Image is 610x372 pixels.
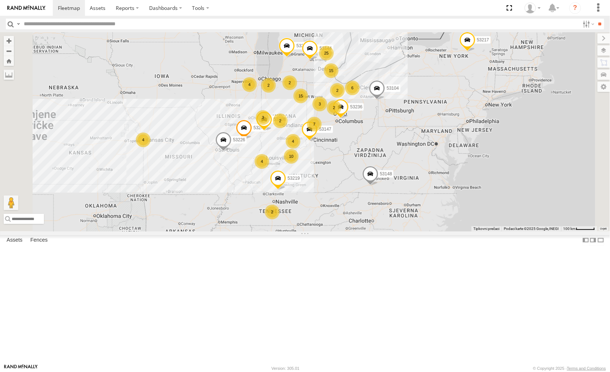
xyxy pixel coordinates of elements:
[27,235,51,246] label: Fences
[273,114,288,128] div: 2
[319,127,331,132] span: 53147
[284,149,299,164] div: 10
[582,235,589,246] label: Dock Summary Table to the Left
[3,235,26,246] label: Assets
[324,63,339,78] div: 15
[271,366,299,371] div: Version: 305.01
[4,365,38,372] a: Visit our Website
[4,36,14,46] button: Zoom in
[4,56,14,66] button: Zoom Home
[293,89,308,103] div: 15
[288,176,300,181] span: 53219
[522,3,543,14] div: Miky Transport
[345,81,360,95] div: 6
[597,235,605,246] label: Hide Summary Table
[330,83,345,98] div: 2
[561,226,597,231] button: Mjerilo karte: 100 km naprema 48 piksela
[15,19,21,29] label: Search Query
[307,117,322,131] div: 7
[233,137,245,142] span: 53226
[350,104,362,109] span: 53236
[580,19,596,29] label: Search Filter Options
[296,43,308,48] span: 53235
[567,366,606,371] a: Terms and Conditions
[242,77,257,92] div: 4
[533,366,606,371] div: © Copyright 2025 -
[255,154,269,169] div: 4
[569,2,581,14] i: ?
[387,85,399,90] span: 53104
[598,82,610,92] label: Map Settings
[261,78,276,93] div: 2
[4,70,14,80] label: Measure
[380,171,392,176] span: 53148
[319,46,334,60] div: 25
[589,235,597,246] label: Dock Summary Table to the Right
[7,5,45,11] img: rand-logo.svg
[4,46,14,56] button: Zoom out
[4,196,18,210] button: Povucite Pegmana na kartu da biste otvorili Street View
[282,75,297,90] div: 2
[256,110,270,125] div: 3
[327,100,341,115] div: 2
[504,227,559,231] span: Podaci karte ©2025 Google, INEGI
[254,125,266,130] span: 53247
[136,133,151,147] div: 4
[473,226,499,231] button: Tipkovni prečaci
[286,134,300,149] div: 4
[600,227,607,230] a: Uvjeti
[265,205,280,219] div: 2
[313,97,327,111] div: 3
[477,37,489,42] span: 53217
[563,227,576,231] span: 100 km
